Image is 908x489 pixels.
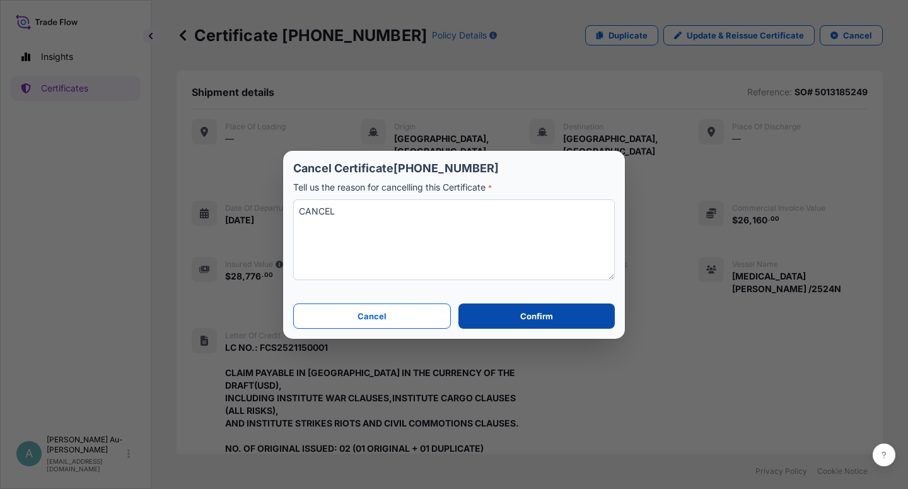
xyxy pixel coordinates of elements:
textarea: CANCEL [293,199,615,280]
p: Cancel [358,310,387,322]
button: Confirm [458,303,615,329]
p: Confirm [520,310,553,322]
button: Cancel [293,303,451,329]
p: Tell us the reason for cancelling this Certificate [293,181,615,194]
p: Cancel Certificate [PHONE_NUMBER] [293,161,615,176]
